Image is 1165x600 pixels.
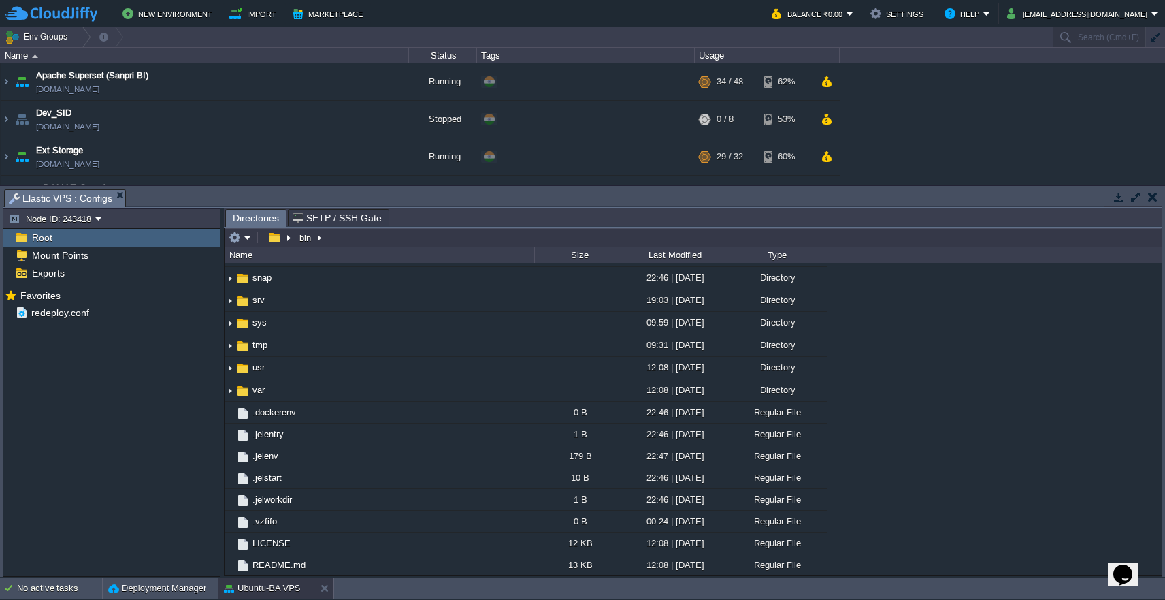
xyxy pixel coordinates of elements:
[233,210,279,227] span: Directories
[623,554,725,575] div: 12:08 | [DATE]
[250,362,267,373] a: usr
[534,533,623,554] div: 12 KB
[250,559,308,571] a: README.md
[772,5,847,22] button: Balance ₹0.00
[224,582,301,595] button: Ubuntu-BA VPS
[623,267,725,288] div: 22:46 | [DATE]
[764,63,808,100] div: 62%
[29,306,91,319] span: redeploy.conf
[717,101,734,138] div: 0 / 8
[29,267,67,279] a: Exports
[534,445,623,467] div: 179 B
[225,467,235,488] img: AMDAwAAAACH5BAEAAAAALAAAAAABAAEAAAICRAEAOw==
[250,450,280,462] a: .jelenv
[764,101,808,138] div: 53%
[235,361,250,376] img: AMDAwAAAACH5BAEAAAAALAAAAAABAAEAAAICRAEAOw==
[725,312,827,333] div: Directory
[725,467,827,488] div: Regular File
[725,402,827,423] div: Regular File
[764,138,808,175] div: 60%
[623,489,725,510] div: 22:46 | [DATE]
[36,144,83,157] a: Ext Storage
[225,533,235,554] img: AMDAwAAAACH5BAEAAAAALAAAAAABAAEAAAICRAEAOw==
[725,533,827,554] div: Regular File
[36,157,99,171] span: [DOMAIN_NAME]
[12,138,31,175] img: AMDAwAAAACH5BAEAAAAALAAAAAABAAEAAAICRAEAOw==
[18,290,63,301] a: Favorites
[12,176,31,212] img: AMDAwAAAACH5BAEAAAAALAAAAAABAAEAAAICRAEAOw==
[5,5,97,22] img: CloudJiffy
[250,339,269,351] a: tmp
[1108,546,1151,586] iframe: chat widget
[29,232,54,244] span: Root
[623,511,725,532] div: 00:24 | [DATE]
[250,428,286,440] a: .jelentry
[36,181,117,195] a: mPOLICE_Dev_App
[235,428,250,443] img: AMDAwAAAACH5BAEAAAAALAAAAAABAAEAAAICRAEAOw==
[122,5,216,22] button: New Environment
[32,54,38,58] img: AMDAwAAAACH5BAEAAAAALAAAAAABAAEAAAICRAEAOw==
[9,212,95,225] button: Node ID: 243418
[623,445,725,467] div: 22:47 | [DATE]
[226,247,534,263] div: Name
[623,289,725,311] div: 19:03 | [DATE]
[250,294,267,306] span: srv
[623,334,725,356] div: 09:31 | [DATE]
[695,48,839,63] div: Usage
[1007,5,1151,22] button: [EMAIL_ADDRESS][DOMAIN_NAME]
[726,247,827,263] div: Type
[235,558,250,573] img: AMDAwAAAACH5BAEAAAAALAAAAAABAAEAAAICRAEAOw==
[235,316,250,331] img: AMDAwAAAACH5BAEAAAAALAAAAAABAAEAAAICRAEAOw==
[725,357,827,378] div: Directory
[250,272,274,283] span: snap
[764,176,808,212] div: 83%
[725,489,827,510] div: Regular File
[534,489,623,510] div: 1 B
[1,63,12,100] img: AMDAwAAAACH5BAEAAAAALAAAAAABAAEAAAICRAEAOw==
[717,176,743,212] div: 12 / 64
[534,402,623,423] div: 0 B
[36,82,99,96] a: [DOMAIN_NAME]
[225,511,235,532] img: AMDAwAAAACH5BAEAAAAALAAAAAABAAEAAAICRAEAOw==
[623,424,725,445] div: 22:46 | [DATE]
[409,101,477,138] div: Stopped
[534,424,623,445] div: 1 B
[945,5,983,22] button: Help
[623,533,725,554] div: 12:08 | [DATE]
[1,138,12,175] img: AMDAwAAAACH5BAEAAAAALAAAAAABAAEAAAICRAEAOw==
[870,5,928,22] button: Settings
[534,467,623,488] div: 10 B
[225,489,235,510] img: AMDAwAAAACH5BAEAAAAALAAAAAABAAEAAAICRAEAOw==
[250,537,293,549] span: LICENSE
[1,101,12,138] img: AMDAwAAAACH5BAEAAAAALAAAAAABAAEAAAICRAEAOw==
[623,467,725,488] div: 22:46 | [DATE]
[409,63,477,100] div: Running
[725,511,827,532] div: Regular File
[12,63,31,100] img: AMDAwAAAACH5BAEAAAAALAAAAAABAAEAAAICRAEAOw==
[225,313,235,334] img: AMDAwAAAACH5BAEAAAAALAAAAAABAAEAAAICRAEAOw==
[225,554,235,575] img: AMDAwAAAACH5BAEAAAAALAAAAAABAAEAAAICRAEAOw==
[235,271,250,286] img: AMDAwAAAACH5BAEAAAAALAAAAAABAAEAAAICRAEAOw==
[250,407,298,418] a: .dockerenv
[410,48,476,63] div: Status
[409,138,477,175] div: Running
[623,357,725,378] div: 12:08 | [DATE]
[725,289,827,311] div: Directory
[29,249,91,262] a: Mount Points
[235,449,250,464] img: AMDAwAAAACH5BAEAAAAALAAAAAABAAEAAAICRAEAOw==
[250,516,279,527] a: .vzfifo
[717,138,743,175] div: 29 / 32
[624,247,725,263] div: Last Modified
[250,472,284,484] span: .jelstart
[225,290,235,311] img: AMDAwAAAACH5BAEAAAAALAAAAAABAAEAAAICRAEAOw==
[725,445,827,467] div: Regular File
[235,406,250,421] img: AMDAwAAAACH5BAEAAAAALAAAAAABAAEAAAICRAEAOw==
[235,515,250,530] img: AMDAwAAAACH5BAEAAAAALAAAAAABAAEAAAICRAEAOw==
[1,48,408,63] div: Name
[36,69,148,82] a: Apache Superset (Sanpri BI)
[225,424,235,445] img: AMDAwAAAACH5BAEAAAAALAAAAAABAAEAAAICRAEAOw==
